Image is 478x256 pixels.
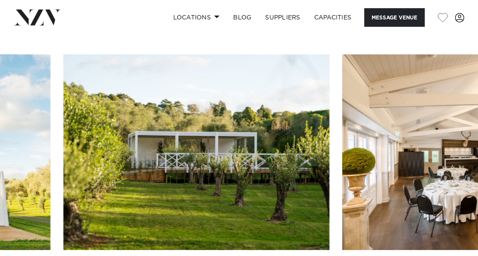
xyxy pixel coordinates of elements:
[226,8,258,27] a: BLOG
[307,8,359,27] a: Capacities
[258,8,307,27] a: SUPPLIERS
[364,8,425,27] button: Message Venue
[63,54,329,250] swiper-slide: 2 / 30
[166,8,226,27] a: Locations
[14,9,61,25] img: nzv-logo.png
